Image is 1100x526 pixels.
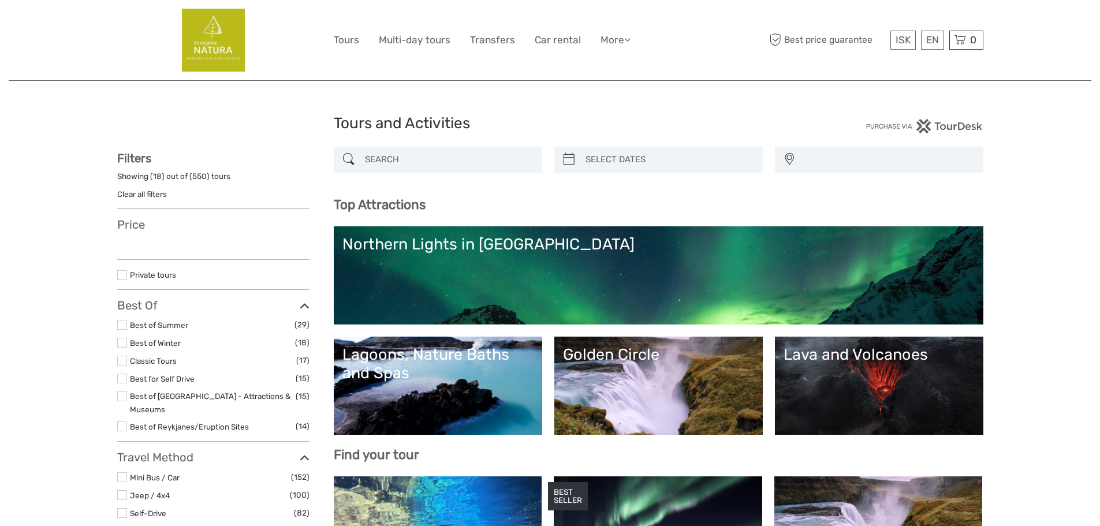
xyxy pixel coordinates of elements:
div: EN [921,31,944,50]
a: Northern Lights in [GEOGRAPHIC_DATA] [342,235,975,316]
a: Best for Self Drive [130,374,195,383]
span: (100) [290,488,310,502]
a: Mini Bus / Car [130,473,180,482]
span: (82) [294,506,310,520]
img: PurchaseViaTourDesk.png [866,119,983,133]
strong: Filters [117,151,151,165]
div: BEST SELLER [548,482,588,511]
span: 0 [968,34,978,46]
h3: Travel Method [117,450,310,464]
span: (29) [294,318,310,331]
label: 18 [153,171,162,182]
a: Jeep / 4x4 [130,491,170,500]
label: 550 [192,171,207,182]
div: Showing ( ) out of ( ) tours [117,171,310,189]
input: SELECT DATES [581,150,757,170]
a: Best of Reykjanes/Eruption Sites [130,422,249,431]
a: Best of Summer [130,320,188,330]
a: Lava and Volcanoes [784,345,975,426]
a: More [601,32,631,49]
a: Self-Drive [130,509,166,518]
span: (18) [295,336,310,349]
h1: Tours and Activities [334,114,767,133]
a: Best of Winter [130,338,181,348]
span: (152) [291,471,310,484]
span: Best price guarantee [767,31,888,50]
b: Find your tour [334,447,419,462]
a: Lagoons, Nature Baths and Spas [342,345,534,426]
a: Car rental [535,32,581,49]
div: Golden Circle [563,345,754,364]
span: (14) [296,420,310,433]
a: Private tours [130,270,176,279]
div: Northern Lights in [GEOGRAPHIC_DATA] [342,235,975,253]
span: (15) [296,390,310,403]
input: SEARCH [360,150,536,170]
h3: Price [117,218,310,232]
a: Clear all filters [117,189,167,199]
b: Top Attractions [334,197,426,212]
a: Tours [334,32,359,49]
span: (15) [296,372,310,385]
a: Multi-day tours [379,32,450,49]
a: Classic Tours [130,356,177,365]
a: Golden Circle [563,345,754,426]
h3: Best Of [117,299,310,312]
div: Lagoons, Nature Baths and Spas [342,345,534,383]
a: Best of [GEOGRAPHIC_DATA] - Attractions & Museums [130,391,290,414]
span: (17) [296,354,310,367]
span: ISK [896,34,911,46]
img: 482-1bf5d8f3-512b-4935-a865-5f6be7888fe7_logo_big.png [182,9,245,72]
a: Transfers [470,32,515,49]
div: Lava and Volcanoes [784,345,975,364]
